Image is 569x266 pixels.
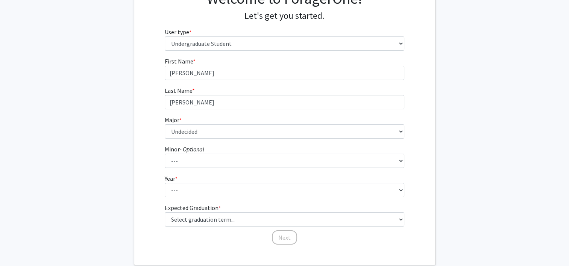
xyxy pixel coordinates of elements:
[272,230,297,245] button: Next
[165,27,191,36] label: User type
[165,145,204,154] label: Minor
[165,11,404,21] h4: Let's get you started.
[180,145,204,153] i: - Optional
[165,203,221,212] label: Expected Graduation
[165,87,192,94] span: Last Name
[165,174,178,183] label: Year
[165,57,193,65] span: First Name
[165,115,182,124] label: Major
[6,232,32,260] iframe: Chat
